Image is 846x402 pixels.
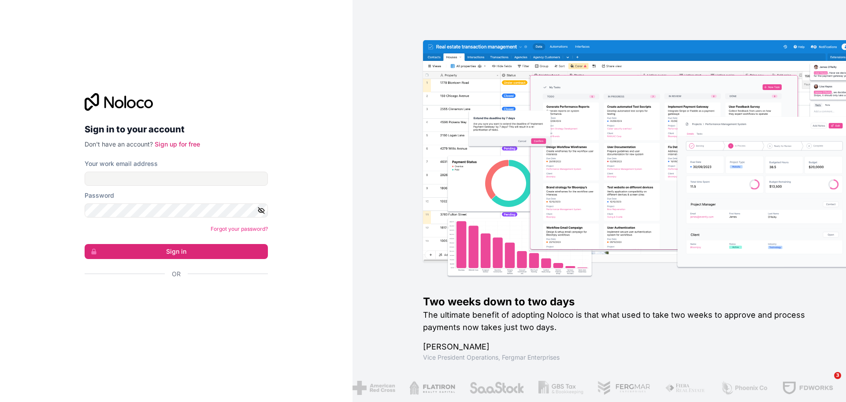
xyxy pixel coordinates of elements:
img: /assets/flatiron-C8eUkumj.png [403,381,449,395]
span: 3 [834,372,841,379]
img: /assets/gbstax-C-GtDUiK.png [532,381,577,395]
h1: Two weeks down to two days [423,295,818,309]
img: /assets/fergmar-CudnrXN5.png [591,381,645,395]
a: Sign up for free [155,140,200,148]
h1: Vice President Operations , Fergmar Enterprises [423,353,818,362]
label: Password [85,191,114,200]
img: /assets/phoenix-BREaitsQ.png [714,381,762,395]
input: Email address [85,172,268,186]
iframe: Intercom live chat [816,372,837,393]
span: Or [172,270,181,278]
h1: [PERSON_NAME] [423,341,818,353]
h2: Sign in to your account [85,121,268,137]
img: /assets/fiera-fwj2N5v4.png [659,381,700,395]
input: Password [85,203,268,218]
img: /assets/saastock-C6Zbiodz.png [463,381,518,395]
h2: The ultimate benefit of adopting Noloco is that what used to take two weeks to approve and proces... [423,309,818,334]
label: Your work email address [85,159,158,168]
span: Don't have an account? [85,140,153,148]
button: Sign in [85,244,268,259]
img: /assets/fdworks-Bi04fVtw.png [775,381,827,395]
img: /assets/american-red-cross-BAupjrZR.png [346,381,389,395]
a: Forgot your password? [211,225,268,232]
iframe: Sign in with Google Button [80,288,265,308]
